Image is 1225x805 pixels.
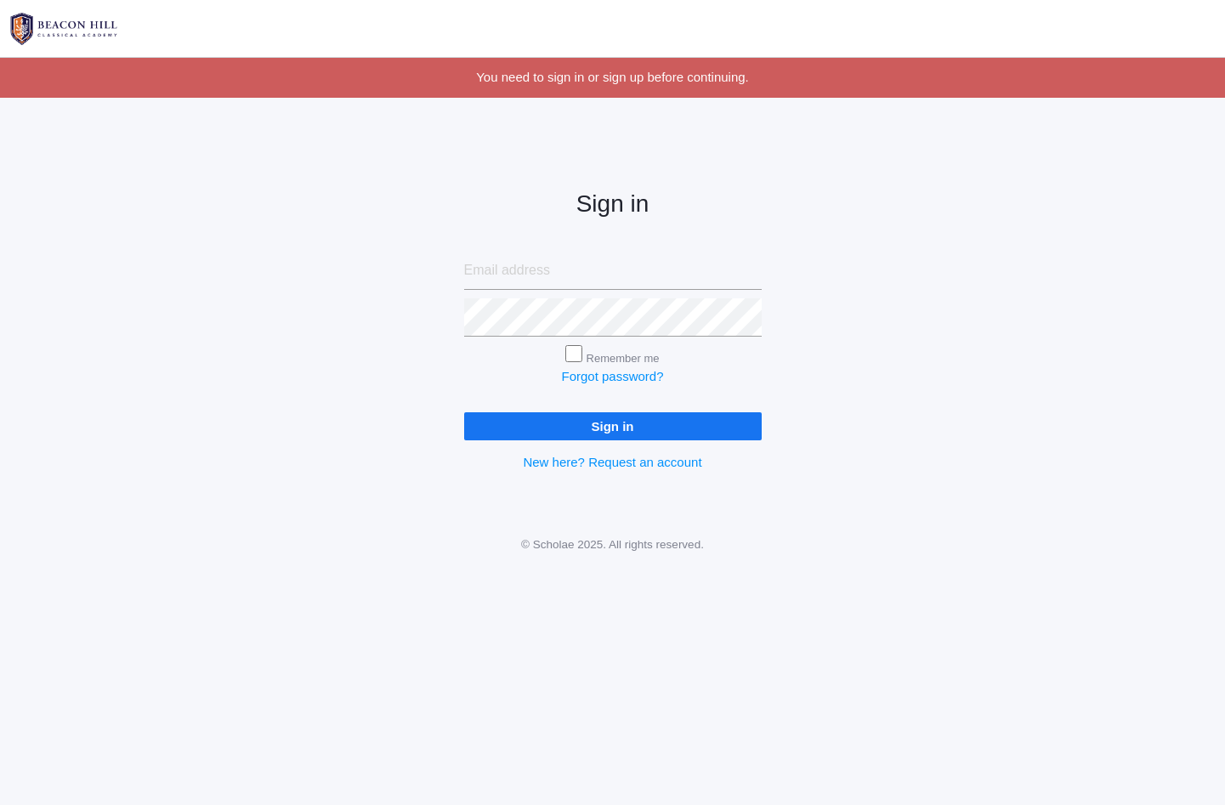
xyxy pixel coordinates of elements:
[464,412,762,440] input: Sign in
[587,352,660,365] label: Remember me
[464,191,762,218] h2: Sign in
[523,455,701,469] a: New here? Request an account
[464,252,762,290] input: Email address
[561,369,663,383] a: Forgot password?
